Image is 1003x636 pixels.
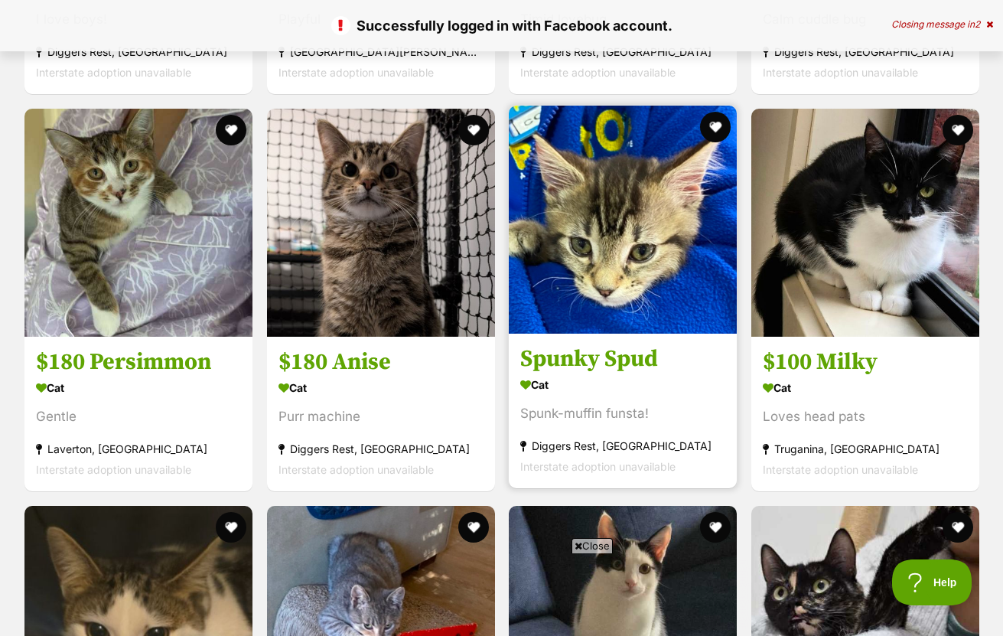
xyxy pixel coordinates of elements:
iframe: Advertisement [223,559,780,628]
button: favourite [216,512,246,543]
h3: $180 Anise [278,347,484,377]
span: Interstate adoption unavailable [278,66,434,79]
span: Interstate adoption unavailable [520,66,676,79]
img: $180 Persimmon [24,109,252,337]
span: Interstate adoption unavailable [36,66,191,79]
span: Interstate adoption unavailable [763,463,918,476]
div: Cat [278,377,484,399]
div: Loves head pats [763,406,968,427]
div: Diggers Rest, [GEOGRAPHIC_DATA] [36,41,241,62]
h3: $180 Persimmon [36,347,241,377]
button: favourite [942,115,972,145]
span: Interstate adoption unavailable [278,463,434,476]
a: $180 Anise Cat Purr machine Diggers Rest, [GEOGRAPHIC_DATA] Interstate adoption unavailable favou... [267,336,495,491]
div: Laverton, [GEOGRAPHIC_DATA] [36,439,241,459]
p: Successfully logged in with Facebook account. [15,15,988,36]
div: Cat [36,377,241,399]
div: Closing message in [891,19,993,30]
a: $180 Persimmon Cat Gentle Laverton, [GEOGRAPHIC_DATA] Interstate adoption unavailable favourite [24,336,252,491]
button: favourite [700,512,731,543]
div: Diggers Rest, [GEOGRAPHIC_DATA] [520,435,725,456]
button: favourite [942,512,972,543]
div: Purr machine [278,406,484,427]
div: Spunk-muffin funsta! [520,403,725,424]
h3: $100 Milky [763,347,968,377]
img: $100 Milky [751,109,979,337]
span: Close [572,538,613,553]
iframe: Help Scout Beacon - Open [892,559,972,605]
button: favourite [458,115,488,145]
button: favourite [216,115,246,145]
button: favourite [700,112,731,142]
div: [GEOGRAPHIC_DATA][PERSON_NAME][GEOGRAPHIC_DATA] [278,41,484,62]
h3: Spunky Spud [520,344,725,373]
span: 2 [975,18,980,30]
button: favourite [458,512,488,543]
div: Diggers Rest, [GEOGRAPHIC_DATA] [520,41,725,62]
div: Truganina, [GEOGRAPHIC_DATA] [763,439,968,459]
img: $180 Anise [267,109,495,337]
div: Cat [520,373,725,396]
img: Spunky Spud [509,106,737,334]
span: Interstate adoption unavailable [763,66,918,79]
div: Diggers Rest, [GEOGRAPHIC_DATA] [763,41,968,62]
div: Cat [763,377,968,399]
div: Gentle [36,406,241,427]
a: Spunky Spud Cat Spunk-muffin funsta! Diggers Rest, [GEOGRAPHIC_DATA] Interstate adoption unavaila... [509,333,737,488]
div: Diggers Rest, [GEOGRAPHIC_DATA] [278,439,484,459]
span: Interstate adoption unavailable [36,463,191,476]
a: $100 Milky Cat Loves head pats Truganina, [GEOGRAPHIC_DATA] Interstate adoption unavailable favou... [751,336,979,491]
span: Interstate adoption unavailable [520,460,676,473]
